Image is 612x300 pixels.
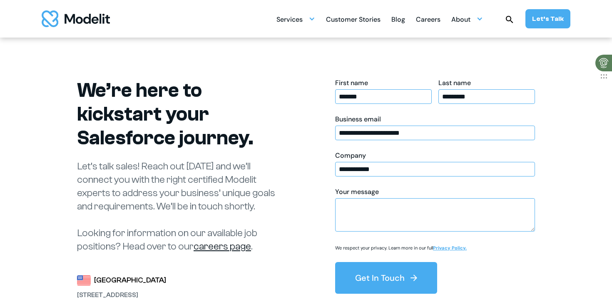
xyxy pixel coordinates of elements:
p: Let’s talk sales! Reach out [DATE] and we’ll connect you with the right certified Modelit experts... [77,160,285,253]
img: modelit logo [42,10,110,27]
div: Company [335,151,535,160]
div: Customer Stories [326,12,381,28]
div: About [451,12,470,28]
div: [STREET_ADDRESS] [77,290,169,300]
div: Let’s Talk [532,14,564,23]
div: Blog [391,12,405,28]
a: Careers [416,11,440,27]
h1: We’re here to kickstart your Salesforce journey. [77,78,285,150]
a: home [42,10,110,27]
a: careers page [194,241,251,252]
div: Services [276,11,315,27]
a: Privacy Policy. [433,245,467,251]
div: Business email [335,115,535,124]
div: Last name [438,78,535,88]
div: Your message [335,187,535,197]
div: [GEOGRAPHIC_DATA] [94,275,166,286]
p: We respect your privacy. Learn more in our full [335,245,467,251]
div: About [451,11,483,27]
a: Customer Stories [326,11,381,27]
div: Get In Touch [355,272,405,284]
a: Let’s Talk [525,9,570,28]
div: First name [335,78,432,88]
button: Get In Touch [335,262,437,294]
div: Services [276,12,303,28]
div: Careers [416,12,440,28]
a: Blog [391,11,405,27]
img: arrow right [409,273,419,283]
